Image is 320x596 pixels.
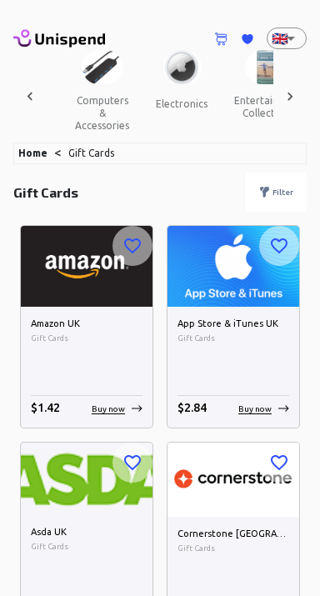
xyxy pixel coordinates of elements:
[177,317,289,332] h6: App Store & iTunes UK
[82,50,122,84] img: Computers & Accessories
[21,226,152,307] img: Amazon UK image
[167,226,299,307] img: App Store & iTunes UK image
[167,443,299,517] img: Cornerstone UK image
[245,50,293,84] img: Entertainment Collectibles
[31,317,142,332] h6: Amazon UK
[177,542,289,555] span: Gift Cards
[272,186,293,198] p: Filter
[221,84,317,129] button: entertainment collectibles
[21,443,152,515] img: Asda UK image
[238,403,272,415] p: Buy now
[31,525,142,540] h6: Asda UK
[272,28,280,48] p: 🇬🇧
[31,401,60,414] span: $ 1.42
[31,540,142,553] span: Gift Cards
[62,84,142,142] button: computers & accessories
[267,28,307,49] div: 🇬🇧
[177,401,207,414] span: $ 2.84
[18,148,47,158] a: Home
[13,183,78,203] p: Gift Cards
[68,148,114,158] a: Gift Cards
[13,143,307,164] div: <
[177,527,289,542] h6: Cornerstone [GEOGRAPHIC_DATA]
[162,50,202,84] img: Electronics
[92,403,125,415] p: Buy now
[31,332,142,345] span: Gift Cards
[142,84,221,124] button: electronics
[177,332,289,345] span: Gift Cards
